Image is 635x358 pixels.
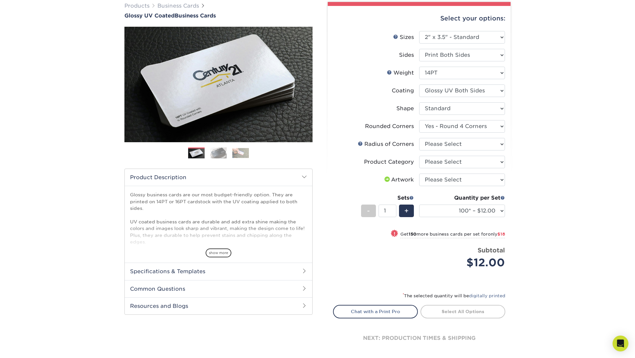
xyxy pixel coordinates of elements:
a: Business Cards [157,3,199,9]
strong: Subtotal [478,246,505,254]
h2: Specifications & Templates [125,263,312,280]
div: $12.00 [424,255,505,271]
div: Radius of Corners [358,140,414,148]
img: Business Cards 03 [232,148,249,158]
div: Sizes [393,33,414,41]
div: Open Intercom Messenger [613,336,628,351]
img: Business Cards 02 [210,147,227,159]
h2: Common Questions [125,280,312,297]
h1: Business Cards [124,13,313,19]
span: Glossy UV Coated [124,13,175,19]
small: Get more business cards per set for [400,232,505,238]
a: Products [124,3,150,9]
span: $18 [497,232,505,237]
div: Sides [399,51,414,59]
div: Rounded Corners [365,122,414,130]
div: Select your options: [333,6,505,31]
div: Product Category [364,158,414,166]
div: Coating [392,87,414,95]
div: Weight [387,69,414,77]
small: The selected quantity will be [403,293,505,298]
a: digitally printed [469,293,505,298]
span: - [367,206,370,216]
h2: Resources and Blogs [125,297,312,314]
a: Chat with a Print Pro [333,305,418,318]
div: Quantity per Set [419,194,505,202]
span: show more [206,248,231,257]
div: Shape [396,105,414,113]
a: Glossy UV CoatedBusiness Cards [124,13,313,19]
p: Glossy business cards are our most budget-friendly option. They are printed on 14PT or 16PT cards... [130,191,307,279]
div: Artwork [383,176,414,184]
h2: Product Description [125,169,312,186]
iframe: Google Customer Reviews [2,338,56,356]
span: ! [394,230,395,237]
span: only [488,232,505,237]
img: Business Cards 01 [188,145,205,162]
span: + [404,206,409,216]
a: Select All Options [420,305,505,318]
div: Sets [361,194,414,202]
div: next: production times & shipping [333,318,505,358]
strong: 150 [409,232,417,237]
